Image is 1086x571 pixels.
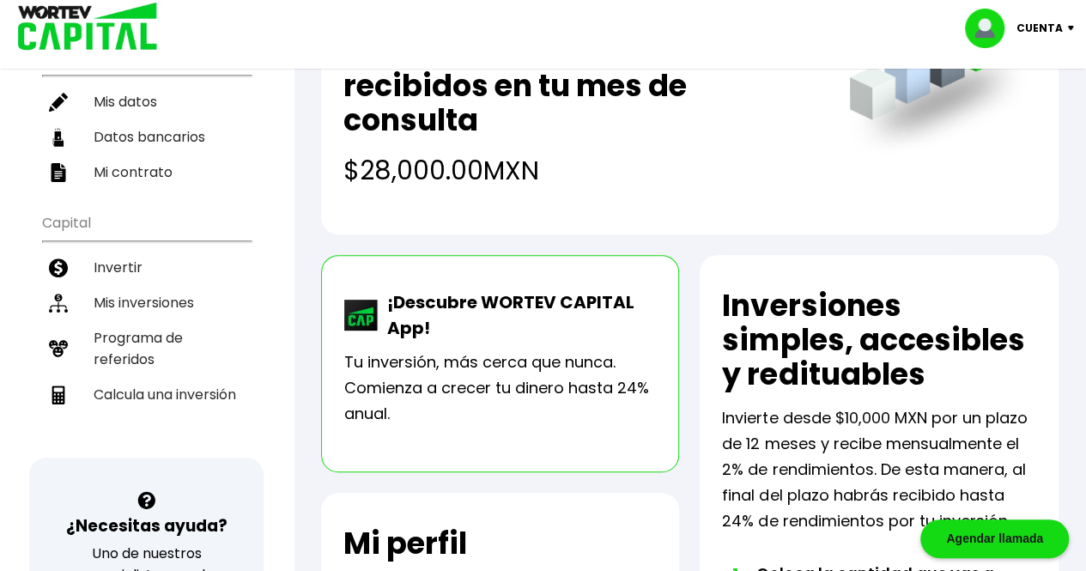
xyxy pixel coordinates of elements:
img: icon-down [1063,26,1086,31]
img: editar-icon.952d3147.svg [49,93,68,112]
h4: $28,000.00 MXN [343,151,815,190]
a: Mi contrato [42,155,251,190]
img: invertir-icon.b3b967d7.svg [49,258,68,277]
a: Calcula una inversión [42,377,251,412]
img: contrato-icon.f2db500c.svg [49,163,68,182]
h3: ¿Necesitas ayuda? [66,513,228,538]
p: Cuenta [1016,15,1063,41]
img: datos-icon.10cf9172.svg [49,128,68,147]
h2: Inversiones simples, accesibles y redituables [722,289,1036,392]
a: Mis inversiones [42,285,251,320]
a: Programa de referidos [42,320,251,377]
img: wortev-capital-app-icon [344,300,379,331]
img: calculadora-icon.17d418c4.svg [49,386,68,404]
ul: Capital [42,203,251,455]
img: profile-image [965,9,1016,48]
a: Mis datos [42,84,251,119]
h2: Mi perfil [343,526,467,561]
img: recomiendanos-icon.9b8e9327.svg [49,339,68,358]
a: Datos bancarios [42,119,251,155]
a: Invertir [42,250,251,285]
ul: Perfil [42,38,251,190]
div: Agendar llamada [920,519,1069,558]
img: inversiones-icon.6695dc30.svg [49,294,68,313]
p: Invierte desde $10,000 MXN por un plazo de 12 meses y recibe mensualmente el 2% de rendimientos. ... [722,405,1036,534]
p: ¡Descubre WORTEV CAPITAL App! [379,289,657,341]
h2: Total de rendimientos recibidos en tu mes de consulta [343,34,815,137]
p: Tu inversión, más cerca que nunca. Comienza a crecer tu dinero hasta 24% anual. [344,349,657,427]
